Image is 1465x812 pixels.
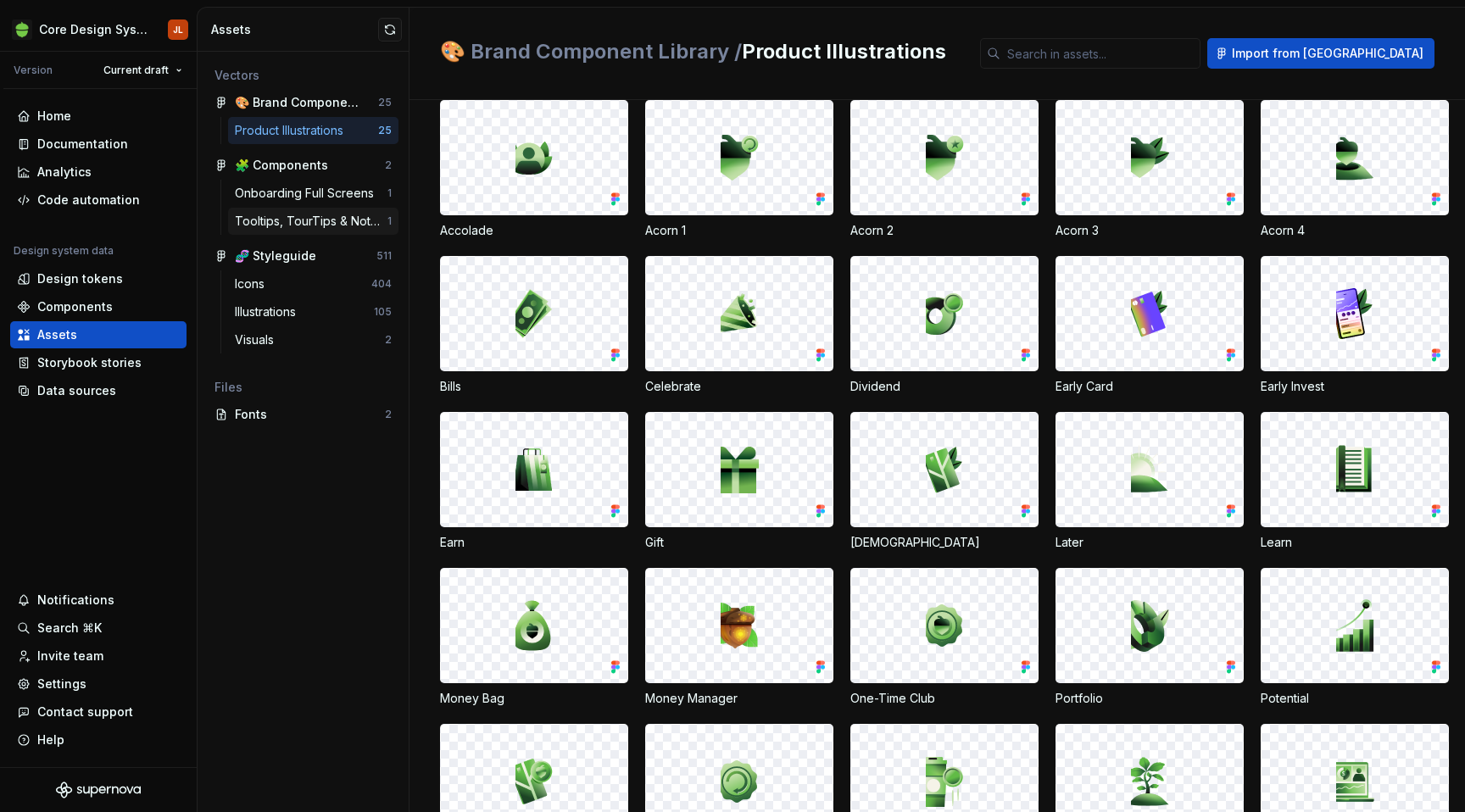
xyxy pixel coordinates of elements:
div: Fonts [235,406,385,423]
button: Notifications [10,587,187,614]
div: Early Invest [1261,378,1449,395]
div: Onboarding Full Screens [235,185,381,202]
a: Fonts2 [208,401,398,428]
div: Early Card [1056,378,1244,395]
a: Illustrations105 [228,298,398,325]
a: Assets [10,321,187,348]
div: Earn [440,534,628,551]
div: Acorn 3 [1056,222,1244,239]
div: Money Manager [645,690,833,707]
div: Assets [37,326,77,343]
input: Search in assets... [1000,38,1200,69]
a: Documentation [10,131,187,158]
div: 2 [385,408,392,421]
button: Current draft [96,58,190,82]
div: 🧩 Components [235,157,328,174]
a: Storybook stories [10,349,187,376]
div: 1 [387,186,392,200]
div: One-Time Club [850,690,1039,707]
div: Product Illustrations [235,122,350,139]
div: 511 [376,249,392,263]
a: Tooltips, TourTips & Notes1 [228,208,398,235]
div: Icons [235,275,271,292]
svg: Supernova Logo [56,781,141,798]
div: 404 [371,277,392,291]
div: Accolade [440,222,628,239]
div: Code automation [37,192,140,209]
a: Analytics [10,159,187,186]
div: Celebrate [645,378,833,395]
div: 2 [385,159,392,172]
span: Current draft [103,64,169,77]
a: Icons404 [228,270,398,298]
div: Help [37,731,64,748]
div: Visuals [235,331,281,348]
div: 105 [374,305,392,319]
div: Core Design System [39,21,148,38]
div: 25 [378,96,392,109]
div: Assets [211,21,378,38]
h2: Product Illustrations [440,38,960,65]
div: Invite team [37,648,103,665]
div: 🎨 Brand Component Library [235,94,361,111]
div: Contact support [37,704,133,720]
div: 2 [385,333,392,347]
div: Potential [1261,690,1449,707]
div: Search ⌘K [37,620,102,637]
button: Core Design SystemJL [3,11,193,47]
div: Illustrations [235,303,303,320]
div: Acorn 1 [645,222,833,239]
div: Money Bag [440,690,628,707]
div: Analytics [37,164,92,181]
button: Search ⌘K [10,615,187,642]
a: Home [10,103,187,130]
div: Dividend [850,378,1039,395]
a: Design tokens [10,265,187,292]
img: 236da360-d76e-47e8-bd69-d9ae43f958f1.png [12,19,32,40]
a: Invite team [10,642,187,670]
a: Settings [10,670,187,698]
div: Design tokens [37,270,123,287]
div: 1 [387,214,392,228]
a: Product Illustrations25 [228,117,398,144]
div: Learn [1261,534,1449,551]
div: Acorn 4 [1261,222,1449,239]
div: 25 [378,124,392,137]
div: Notifications [37,592,114,609]
div: Acorn 2 [850,222,1039,239]
div: [DEMOGRAPHIC_DATA] [850,534,1039,551]
div: JL [173,23,183,36]
div: Components [37,298,113,315]
div: Bills [440,378,628,395]
span: Import from [GEOGRAPHIC_DATA] [1232,45,1423,62]
a: 🎨 Brand Component Library25 [208,89,398,116]
div: Data sources [37,382,116,399]
a: Code automation [10,186,187,214]
button: Help [10,726,187,754]
div: Files [214,379,392,396]
button: Contact support [10,698,187,726]
div: Tooltips, TourTips & Notes [235,213,387,230]
div: Vectors [214,67,392,84]
div: Portfolio [1056,690,1244,707]
a: Components [10,293,187,320]
a: Onboarding Full Screens1 [228,180,398,207]
div: Home [37,108,71,125]
div: Version [14,64,53,77]
div: 🧬 Styleguide [235,247,316,264]
a: Visuals2 [228,326,398,353]
div: Settings [37,676,86,692]
div: Later [1056,534,1244,551]
div: Gift [645,534,833,551]
div: Documentation [37,136,128,153]
button: Import from [GEOGRAPHIC_DATA] [1207,38,1434,69]
div: Storybook stories [37,354,142,371]
a: 🧩 Components2 [208,152,398,179]
span: 🎨 Brand Component Library / [440,39,742,64]
div: Design system data [14,244,114,258]
a: Data sources [10,377,187,404]
a: 🧬 Styleguide511 [208,242,398,270]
